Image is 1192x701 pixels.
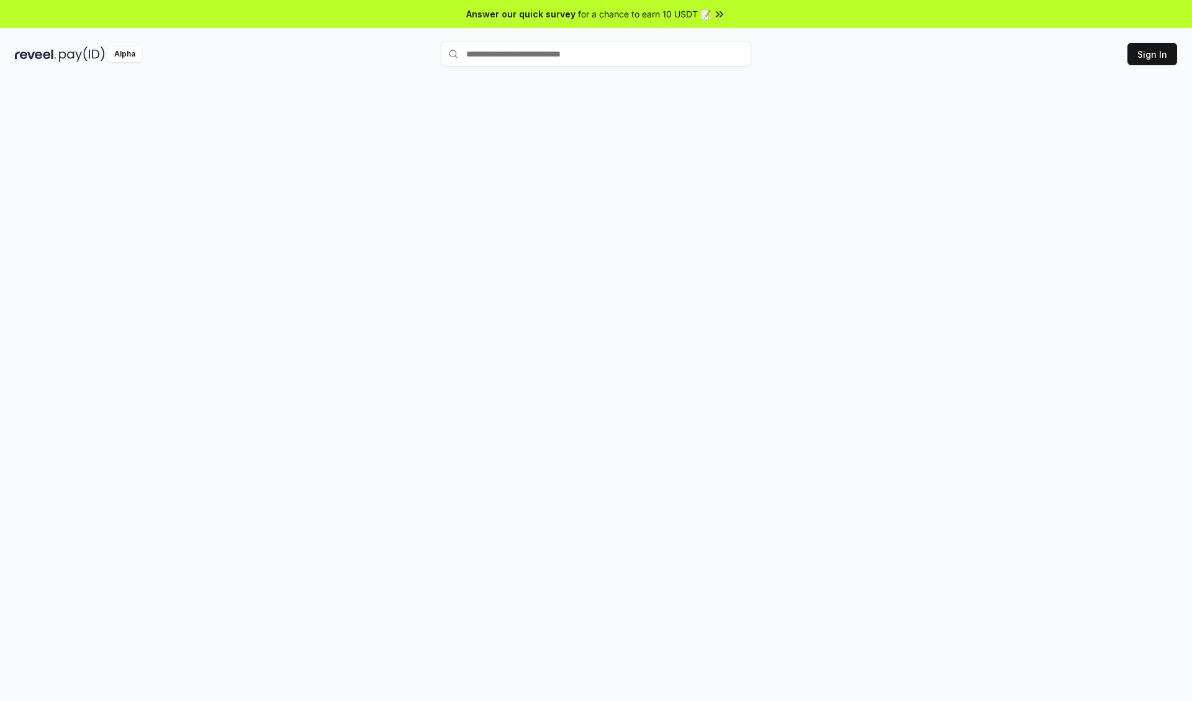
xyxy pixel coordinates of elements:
button: Sign In [1127,43,1177,65]
img: reveel_dark [15,47,56,62]
div: Alpha [107,47,142,62]
span: Answer our quick survey [466,7,576,20]
img: pay_id [59,47,105,62]
span: for a chance to earn 10 USDT 📝 [578,7,711,20]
